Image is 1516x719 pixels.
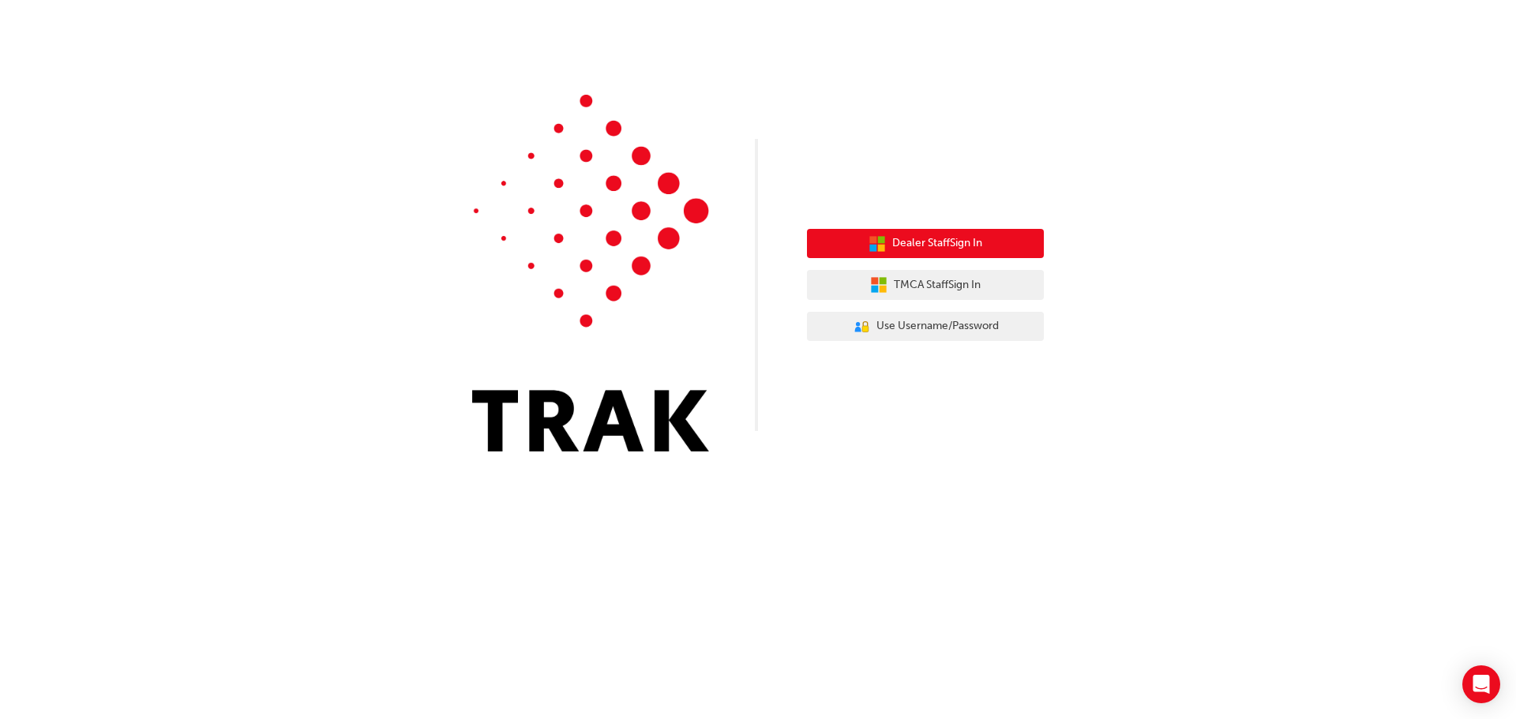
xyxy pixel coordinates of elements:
[472,95,709,451] img: Trak
[894,276,981,294] span: TMCA Staff Sign In
[892,234,982,253] span: Dealer Staff Sign In
[807,312,1044,342] button: Use Username/Password
[876,317,999,335] span: Use Username/Password
[807,229,1044,259] button: Dealer StaffSign In
[807,270,1044,300] button: TMCA StaffSign In
[1462,665,1500,703] div: Open Intercom Messenger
